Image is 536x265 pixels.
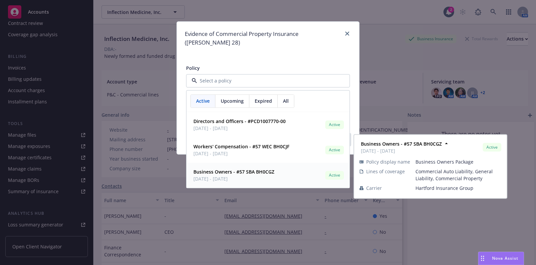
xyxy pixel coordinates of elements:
span: Active [485,144,499,150]
span: Business Owners Package [415,158,501,165]
div: Drag to move [478,252,487,265]
span: Lines of coverage [366,168,405,175]
span: Policy [186,65,200,71]
span: Carrier [366,185,382,192]
span: Active [196,97,210,104]
span: [DATE] - [DATE] [361,147,442,154]
span: Nova Assist [492,255,518,261]
strong: Business Owners - #57 SBA BH0CGZ [193,169,274,175]
span: Expired [255,97,272,104]
span: [DATE] - [DATE] [193,150,289,157]
button: Nova Assist [478,252,524,265]
span: Active [328,122,341,128]
span: Commercial Auto Liability, General Liability, Commercial Property [415,168,501,182]
span: Active [328,172,341,178]
span: Upcoming [221,97,244,104]
strong: Business Owners - #57 SBA BH0CGZ [361,141,442,147]
span: All [283,97,289,104]
h1: Evidence of Commercial Property Insurance ([PERSON_NAME] 28) [185,30,341,47]
strong: Directors and Officers - #PCD1007770-00 [193,118,286,124]
strong: Workers' Compensation - #57 WEC BH0CJF [193,143,289,150]
span: Active [328,147,341,153]
span: Policy display name [366,158,410,165]
input: Select a policy [197,77,336,84]
span: Hartford Insurance Group [415,185,501,192]
span: [DATE] - [DATE] [193,175,274,182]
span: [DATE] - [DATE] [193,125,286,132]
a: close [343,30,351,38]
